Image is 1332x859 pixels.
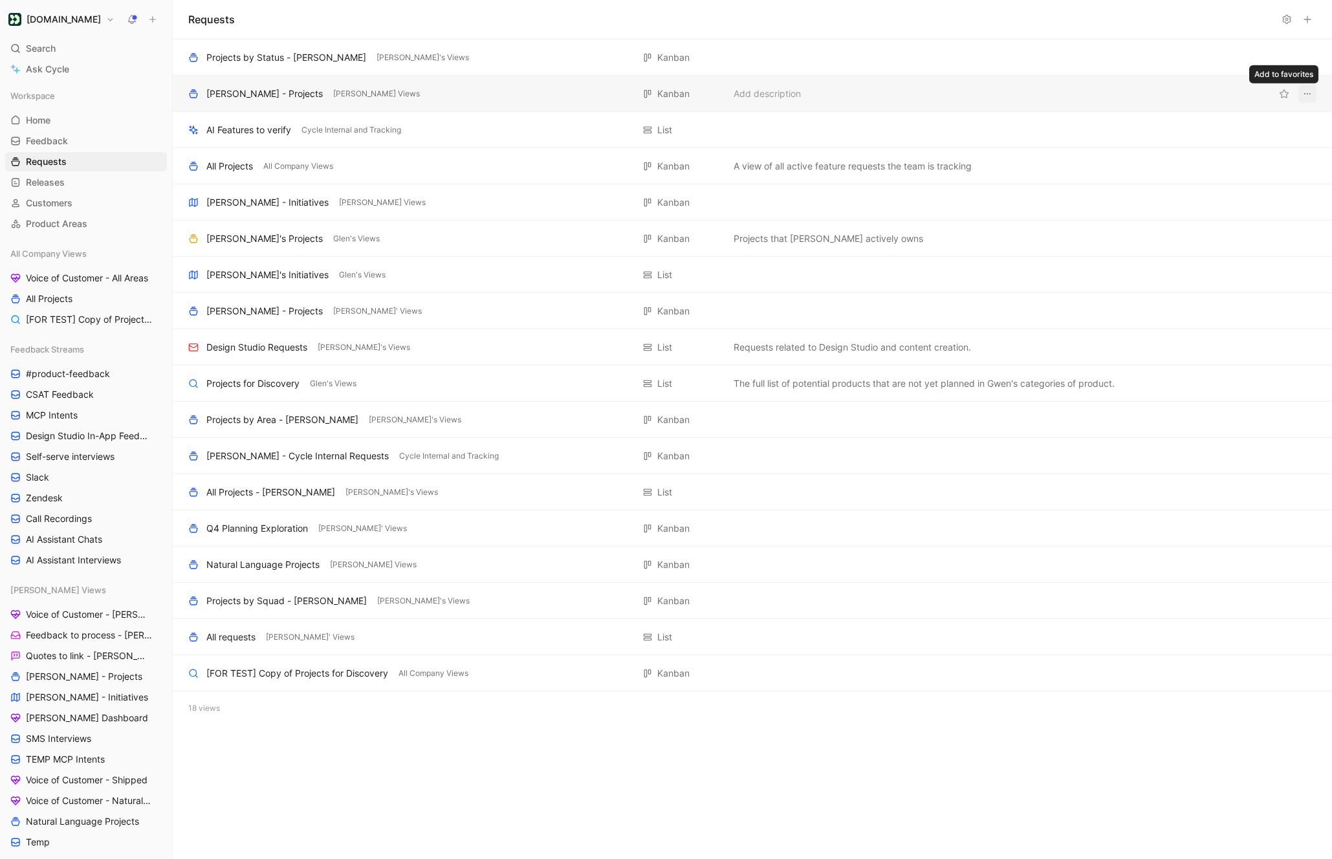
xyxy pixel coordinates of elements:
[657,593,690,609] div: Kanban
[173,112,1332,148] div: AI Features to verifyCycle Internal and TrackingListView actions
[5,214,167,234] a: Product Areas
[657,303,690,319] div: Kanban
[5,385,167,404] a: CSAT Feedback
[206,303,323,319] div: [PERSON_NAME] - Projects
[26,292,72,305] span: All Projects
[339,268,386,281] span: Glen's Views
[5,289,167,309] a: All Projects
[657,521,690,536] div: Kanban
[206,50,366,65] div: Projects by Status - [PERSON_NAME]
[206,122,291,138] div: AI Features to verify
[734,231,923,246] span: Projects that [PERSON_NAME] actively owns
[5,770,167,790] a: Voice of Customer - Shipped
[26,61,69,77] span: Ask Cycle
[5,580,167,852] div: [PERSON_NAME] ViewsVoice of Customer - [PERSON_NAME]Feedback to process - [PERSON_NAME]Quotes to ...
[5,530,167,549] a: AI Assistant Chats
[26,712,148,724] span: [PERSON_NAME] Dashboard
[657,557,690,572] div: Kanban
[731,376,1117,391] button: The full list of potential products that are not yet planned in Gwen's categories of product.
[26,450,115,463] span: Self-serve interviews
[173,184,1332,221] div: [PERSON_NAME] - Initiatives[PERSON_NAME] ViewsKanbanView actions
[377,51,469,64] span: [PERSON_NAME]'s Views
[173,691,1332,725] div: 18 views
[26,691,148,704] span: [PERSON_NAME] - Initiatives
[26,217,87,230] span: Product Areas
[657,86,690,102] div: Kanban
[26,554,121,567] span: AI Assistant Interviews
[173,39,1332,76] div: Projects by Status - [PERSON_NAME][PERSON_NAME]'s ViewsKanbanView actions
[26,753,105,766] span: TEMP MCP Intents
[5,729,167,748] a: SMS Interviews
[5,173,167,192] a: Releases
[5,131,167,151] a: Feedback
[5,86,167,105] div: Workspace
[657,158,690,174] div: Kanban
[657,666,690,681] div: Kanban
[331,305,424,317] button: [PERSON_NAME]' Views
[336,197,428,208] button: [PERSON_NAME] Views
[331,233,382,245] button: Glen's Views
[5,426,167,446] a: Design Studio In-App Feedback
[318,341,410,354] span: [PERSON_NAME]'s Views
[173,365,1332,402] div: Projects for DiscoveryGlen's ViewsListThe full list of potential products that are not yet planne...
[5,60,167,79] a: Ask Cycle
[369,413,461,426] span: [PERSON_NAME]'s Views
[5,550,167,570] a: AI Assistant Interviews
[206,666,388,681] div: [FOR TEST] Copy of Projects for Discovery
[327,559,419,571] button: [PERSON_NAME] Views
[333,87,420,100] span: [PERSON_NAME] Views
[5,688,167,707] a: [PERSON_NAME] - Initiatives
[188,12,235,27] h1: Requests
[26,794,152,807] span: Voice of Customer - Natural Language
[173,76,1332,112] div: [PERSON_NAME] - Projects[PERSON_NAME] ViewsKanbanAdd descriptionView actions
[343,486,441,498] button: [PERSON_NAME]'s Views
[333,305,422,318] span: [PERSON_NAME]' Views
[26,774,147,787] span: Voice of Customer - Shipped
[396,668,471,679] button: All Company Views
[206,484,335,500] div: All Projects - [PERSON_NAME]
[26,313,153,326] span: [FOR TEST] Copy of Projects for Discovery
[5,364,167,384] a: #product-feedback
[5,509,167,528] a: Call Recordings
[5,340,167,359] div: Feedback Streams
[5,268,167,288] a: Voice of Customer - All Areas
[266,631,355,644] span: [PERSON_NAME]' Views
[339,196,426,209] span: [PERSON_NAME] Views
[397,450,501,462] button: Cycle Internal and Tracking
[26,732,91,745] span: SMS Interviews
[173,655,1332,691] div: [FOR TEST] Copy of Projects for DiscoveryAll Company ViewsKanbanView actions
[26,670,142,683] span: [PERSON_NAME] - Projects
[301,124,401,136] span: Cycle Internal and Tracking
[731,340,974,355] button: Requests related to Design Studio and content creation.
[657,122,672,138] div: List
[26,41,56,56] span: Search
[26,512,92,525] span: Call Recordings
[206,195,329,210] div: [PERSON_NAME] - Initiatives
[5,488,167,508] a: Zendesk
[206,340,307,355] div: Design Studio Requests
[5,667,167,686] a: [PERSON_NAME] - Projects
[173,438,1332,474] div: [PERSON_NAME] - Cycle Internal RequestsCycle Internal and TrackingKanbanView actions
[657,484,672,500] div: List
[5,750,167,769] a: TEMP MCP Intents
[657,448,690,464] div: Kanban
[26,836,50,849] span: Temp
[26,409,78,422] span: MCP Intents
[26,176,65,189] span: Releases
[5,193,167,213] a: Customers
[333,232,380,245] span: Glen's Views
[26,367,110,380] span: #product-feedback
[5,791,167,810] a: Voice of Customer - Natural Language
[263,631,357,643] button: [PERSON_NAME]' Views
[5,580,167,600] div: [PERSON_NAME] Views
[366,414,464,426] button: [PERSON_NAME]'s Views
[206,557,320,572] div: Natural Language Projects
[10,343,84,356] span: Feedback Streams
[5,10,118,28] button: Customer.io[DOMAIN_NAME]
[26,608,151,621] span: Voice of Customer - [PERSON_NAME]
[1298,85,1316,103] button: View actions
[173,474,1332,510] div: All Projects - [PERSON_NAME][PERSON_NAME]'s ViewsListView actions
[307,378,359,389] button: Glen's Views
[399,667,468,680] span: All Company Views
[657,195,690,210] div: Kanban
